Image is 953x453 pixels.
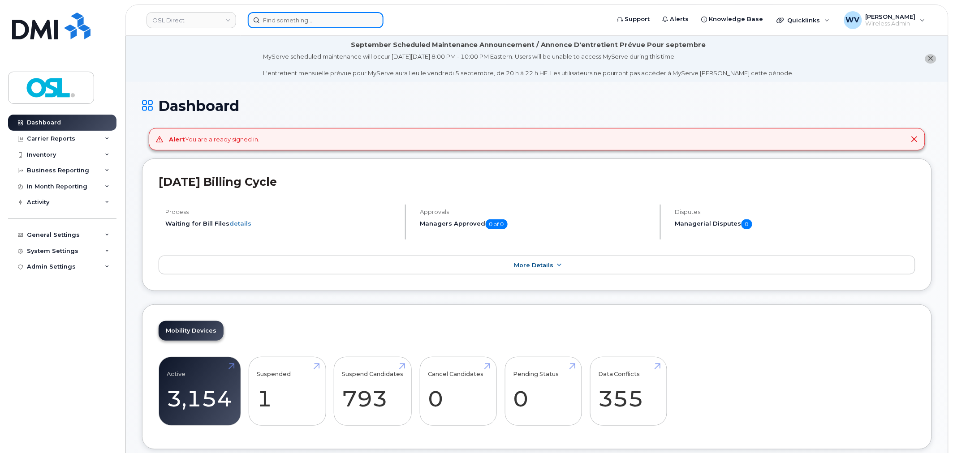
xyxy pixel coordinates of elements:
[420,219,652,229] h5: Managers Approved
[925,54,936,64] button: close notification
[142,98,932,114] h1: Dashboard
[513,362,574,421] a: Pending Status 0
[167,362,233,421] a: Active 3,154
[514,262,554,269] span: More Details
[165,219,397,228] li: Waiting for Bill Files
[351,40,706,50] div: September Scheduled Maintenance Announcement / Annonce D'entretient Prévue Pour septembre
[486,219,508,229] span: 0 of 0
[169,136,185,143] strong: Alert
[675,209,915,215] h4: Disputes
[598,362,659,421] a: Data Conflicts 355
[742,219,752,229] span: 0
[420,209,652,215] h4: Approvals
[165,209,397,215] h4: Process
[159,175,915,188] h2: [DATE] Billing Cycle
[263,52,794,77] div: MyServe scheduled maintenance will occur [DATE][DATE] 8:00 PM - 10:00 PM Eastern. Users will be u...
[229,220,251,227] a: details
[342,362,404,421] a: Suspend Candidates 793
[159,321,224,341] a: Mobility Devices
[257,362,318,421] a: Suspended 1
[169,135,260,144] div: You are already signed in.
[428,362,488,421] a: Cancel Candidates 0
[675,219,915,229] h5: Managerial Disputes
